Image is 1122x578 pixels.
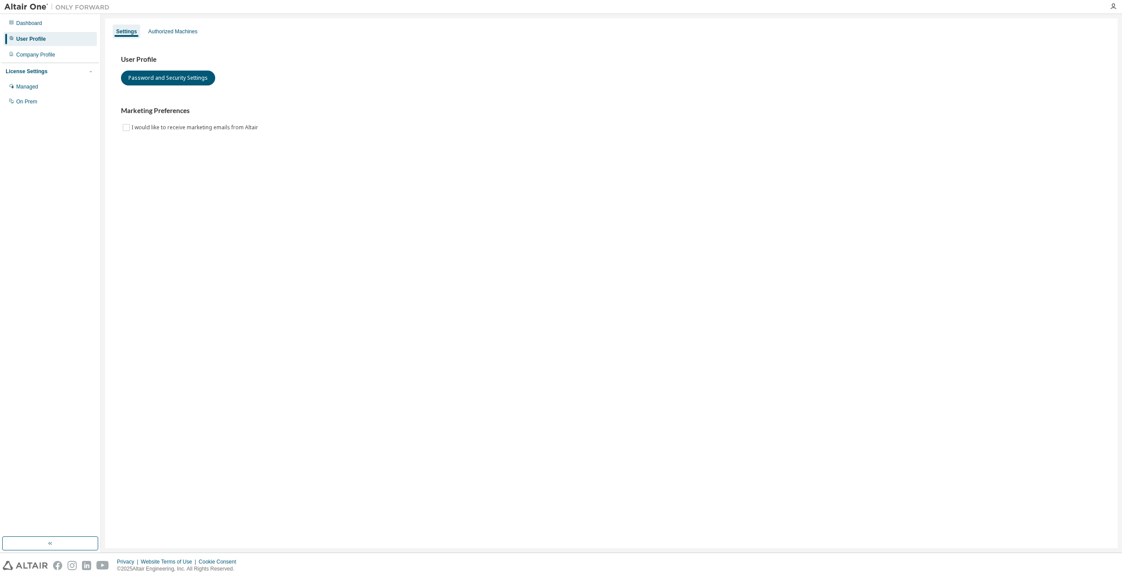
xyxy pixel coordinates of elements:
[117,565,241,573] p: © 2025 Altair Engineering, Inc. All Rights Reserved.
[131,122,260,133] label: I would like to receive marketing emails from Altair
[3,561,48,570] img: altair_logo.svg
[199,558,241,565] div: Cookie Consent
[121,55,1102,64] h3: User Profile
[121,71,215,85] button: Password and Security Settings
[67,561,77,570] img: instagram.svg
[117,558,141,565] div: Privacy
[16,51,55,58] div: Company Profile
[4,3,114,11] img: Altair One
[16,98,37,105] div: On Prem
[82,561,91,570] img: linkedin.svg
[6,68,47,75] div: License Settings
[16,83,38,90] div: Managed
[16,20,42,27] div: Dashboard
[121,106,1102,115] h3: Marketing Preferences
[141,558,199,565] div: Website Terms of Use
[16,35,46,43] div: User Profile
[96,561,109,570] img: youtube.svg
[53,561,62,570] img: facebook.svg
[116,28,137,35] div: Settings
[148,28,197,35] div: Authorized Machines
